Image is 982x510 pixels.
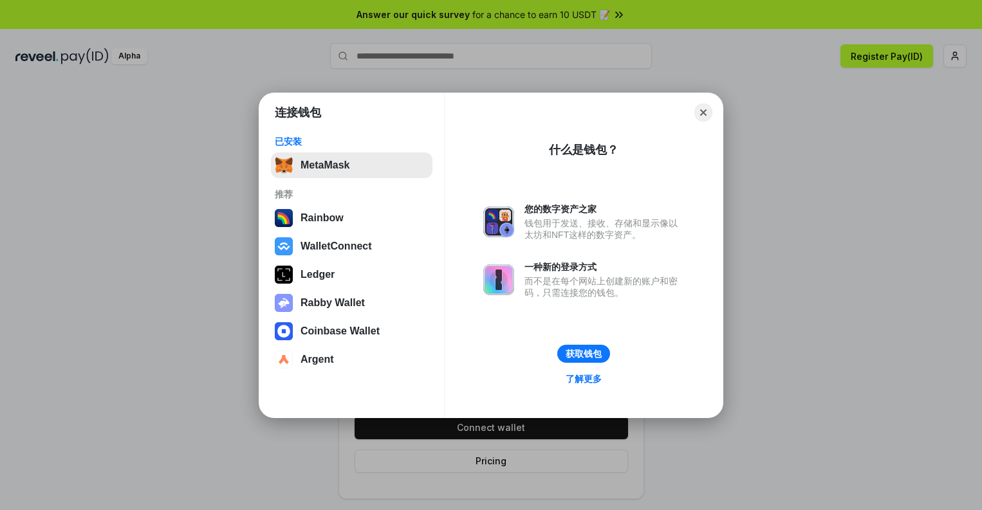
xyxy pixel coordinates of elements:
img: svg+xml,%3Csvg%20xmlns%3D%22http%3A%2F%2Fwww.w3.org%2F2000%2Fsvg%22%20fill%3D%22none%22%20viewBox... [483,264,514,295]
img: svg+xml,%3Csvg%20width%3D%22120%22%20height%3D%22120%22%20viewBox%3D%220%200%20120%20120%22%20fil... [275,209,293,227]
img: svg+xml,%3Csvg%20width%3D%2228%22%20height%3D%2228%22%20viewBox%3D%220%200%2028%2028%22%20fill%3D... [275,237,293,255]
img: svg+xml,%3Csvg%20xmlns%3D%22http%3A%2F%2Fwww.w3.org%2F2000%2Fsvg%22%20width%3D%2228%22%20height%3... [275,266,293,284]
button: Ledger [271,262,432,287]
div: MetaMask [301,159,349,171]
h1: 连接钱包 [275,105,321,120]
button: Coinbase Wallet [271,318,432,344]
div: Ledger [301,269,335,280]
div: 您的数字资产之家 [524,203,684,215]
img: svg+xml,%3Csvg%20width%3D%2228%22%20height%3D%2228%22%20viewBox%3D%220%200%2028%2028%22%20fill%3D... [275,351,293,369]
div: 而不是在每个网站上创建新的账户和密码，只需连接您的钱包。 [524,275,684,298]
button: MetaMask [271,152,432,178]
img: svg+xml,%3Csvg%20width%3D%2228%22%20height%3D%2228%22%20viewBox%3D%220%200%2028%2028%22%20fill%3D... [275,322,293,340]
img: svg+xml,%3Csvg%20xmlns%3D%22http%3A%2F%2Fwww.w3.org%2F2000%2Fsvg%22%20fill%3D%22none%22%20viewBox... [275,294,293,312]
img: svg+xml,%3Csvg%20xmlns%3D%22http%3A%2F%2Fwww.w3.org%2F2000%2Fsvg%22%20fill%3D%22none%22%20viewBox... [483,206,514,237]
button: WalletConnect [271,233,432,259]
button: Rabby Wallet [271,290,432,316]
img: svg+xml,%3Csvg%20fill%3D%22none%22%20height%3D%2233%22%20viewBox%3D%220%200%2035%2033%22%20width%... [275,156,293,174]
button: Rainbow [271,205,432,231]
div: 钱包用于发送、接收、存储和显示像以太坊和NFT这样的数字资产。 [524,217,684,241]
button: 获取钱包 [557,345,610,363]
div: 什么是钱包？ [549,142,618,158]
div: Rabby Wallet [301,297,365,309]
div: 推荐 [275,188,429,200]
button: Argent [271,347,432,372]
div: 一种新的登录方式 [524,261,684,273]
div: Coinbase Wallet [301,325,380,337]
div: 了解更多 [566,373,602,385]
a: 了解更多 [558,370,609,387]
div: Rainbow [301,212,344,224]
div: 获取钱包 [566,348,602,360]
div: Argent [301,354,334,365]
div: 已安装 [275,136,429,147]
button: Close [694,104,712,122]
div: WalletConnect [301,241,372,252]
